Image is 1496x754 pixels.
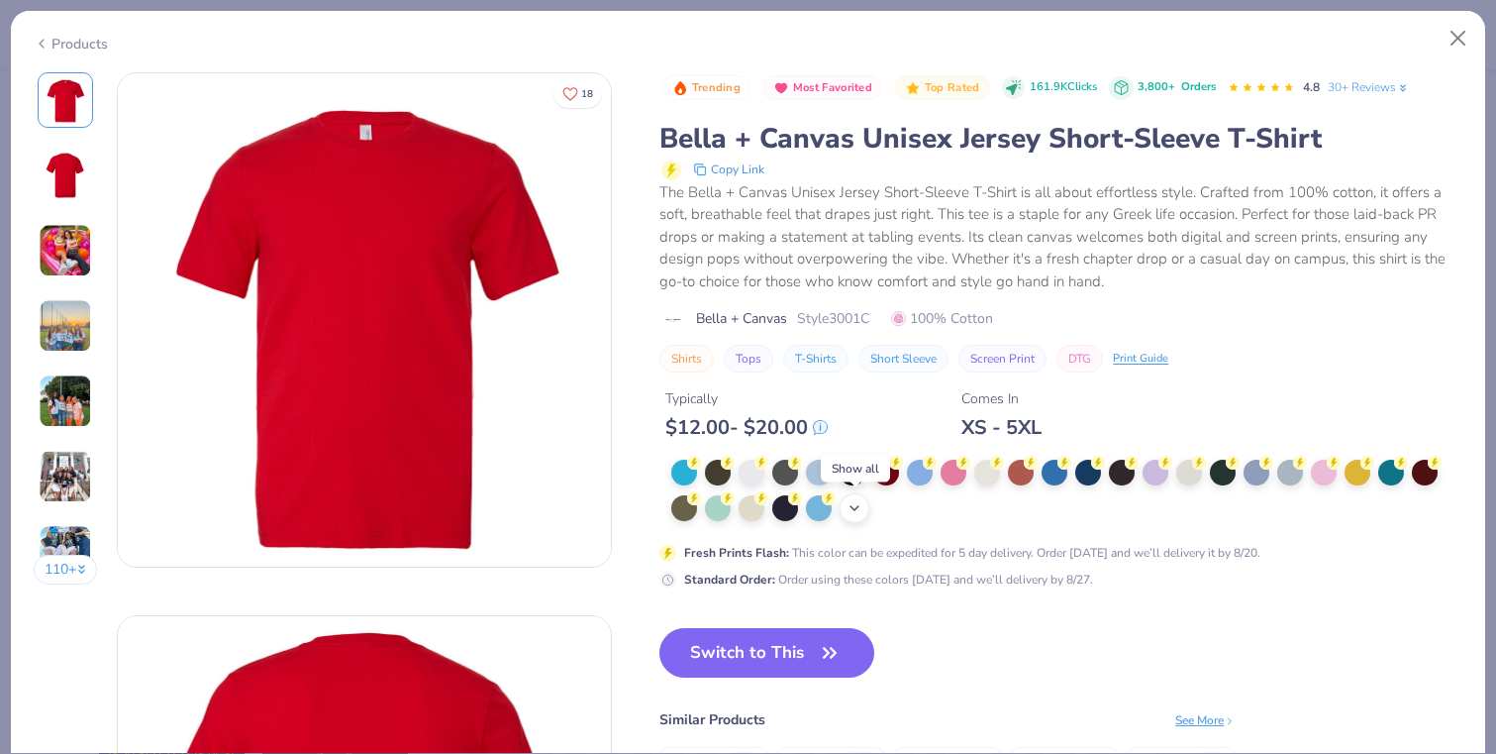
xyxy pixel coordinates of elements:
strong: Fresh Prints Flash : [684,545,789,561]
div: Bella + Canvas Unisex Jersey Short-Sleeve T-Shirt [659,120,1462,158]
img: Trending sort [672,80,688,96]
img: User generated content [39,450,92,503]
button: Switch to This [659,628,874,678]
button: Badge Button [661,75,750,101]
div: 3,800+ [1138,79,1216,96]
button: DTG [1056,345,1103,373]
div: Print Guide [1113,351,1168,368]
button: Badge Button [762,75,882,101]
span: 4.8 [1303,79,1320,95]
button: Close [1440,20,1477,57]
span: Style 3001C [797,308,869,329]
button: 110+ [34,555,98,585]
div: XS - 5XL [961,415,1042,440]
button: Like [553,79,602,108]
button: copy to clipboard [687,158,770,181]
div: $ 12.00 - $ 20.00 [665,415,828,440]
button: T-Shirts [783,345,848,373]
img: Top Rated sort [905,80,921,96]
span: Bella + Canvas [696,308,787,329]
div: Comes In [961,388,1042,409]
span: Most Favorited [793,82,872,93]
div: 4.8 Stars [1228,72,1295,104]
img: User generated content [39,299,92,353]
div: Products [34,34,108,54]
img: Most Favorited sort [773,80,789,96]
button: Shirts [659,345,714,373]
span: Orders [1181,79,1216,94]
div: Order using these colors [DATE] and we’ll delivery by 8/27. [684,571,1093,589]
img: Front [118,73,611,567]
div: Typically [665,388,828,409]
button: Tops [724,345,773,373]
span: Top Rated [925,82,980,93]
button: Screen Print [958,345,1047,373]
button: Badge Button [894,75,989,101]
img: brand logo [659,312,686,328]
img: User generated content [39,525,92,579]
img: User generated content [39,224,92,277]
span: 18 [581,89,593,99]
div: See More [1175,711,1236,729]
button: Short Sleeve [858,345,948,373]
img: User generated content [39,375,92,428]
div: The Bella + Canvas Unisex Jersey Short-Sleeve T-Shirt is all about effortless style. Crafted from... [659,181,1462,293]
div: This color can be expedited for 5 day delivery. Order [DATE] and we’ll delivery it by 8/20. [684,544,1260,562]
span: 161.9K Clicks [1030,79,1097,96]
span: 100% Cotton [891,308,993,329]
span: Trending [692,82,741,93]
img: Front [42,76,89,124]
a: 30+ Reviews [1328,78,1410,96]
img: Back [42,152,89,199]
div: Show all [821,455,890,483]
strong: Standard Order : [684,572,775,588]
div: Similar Products [659,709,765,730]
